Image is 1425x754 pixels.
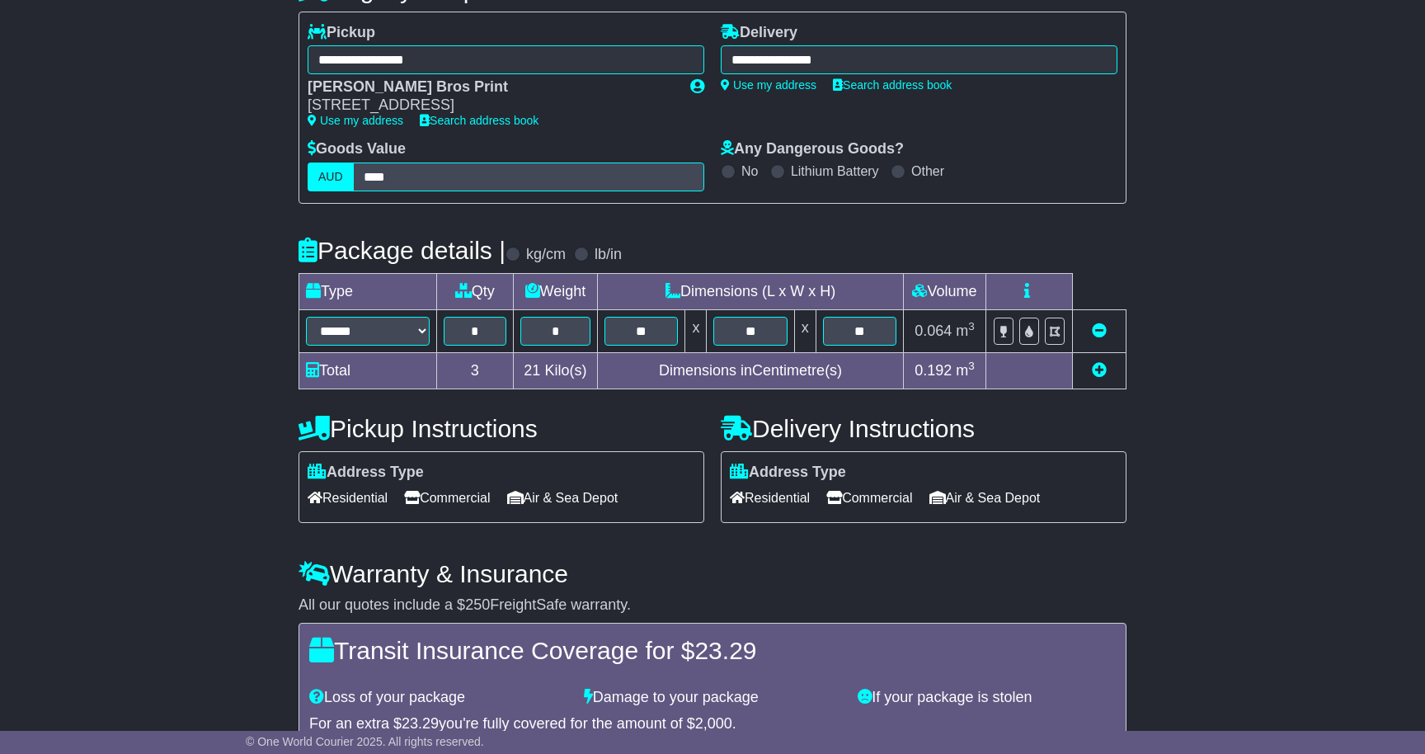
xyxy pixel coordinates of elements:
td: Weight [513,273,598,309]
label: Lithium Battery [791,163,879,179]
label: Any Dangerous Goods? [721,140,904,158]
div: All our quotes include a $ FreightSafe warranty. [299,596,1126,615]
div: If your package is stolen [849,689,1124,707]
sup: 3 [968,360,975,372]
label: Goods Value [308,140,406,158]
span: 23.29 [694,637,756,664]
td: 3 [437,352,514,389]
div: [STREET_ADDRESS] [308,97,674,115]
td: Volume [903,273,985,309]
td: Qty [437,273,514,309]
label: lb/in [595,246,622,264]
label: Address Type [308,464,424,482]
span: Air & Sea Depot [929,485,1041,511]
h4: Pickup Instructions [299,415,704,442]
div: For an extra $ you're fully covered for the amount of $ . [309,715,1116,733]
span: 21 [524,362,540,379]
td: Total [299,352,437,389]
label: Delivery [721,24,797,42]
span: m [956,323,975,339]
label: Other [911,163,944,179]
a: Use my address [721,78,816,92]
td: Kilo(s) [513,352,598,389]
a: Search address book [833,78,952,92]
td: x [794,309,816,352]
span: Residential [308,485,388,511]
span: Air & Sea Depot [507,485,618,511]
span: m [956,362,975,379]
label: Address Type [730,464,846,482]
div: Damage to your package [576,689,850,707]
label: AUD [308,163,354,191]
span: Commercial [826,485,912,511]
span: 2,000 [695,715,732,732]
span: Residential [730,485,810,511]
span: 250 [465,596,490,613]
td: Dimensions (L x W x H) [598,273,904,309]
a: Use my address [308,114,403,127]
h4: Delivery Instructions [721,415,1126,442]
label: No [741,163,758,179]
span: 23.29 [402,715,439,732]
h4: Package details | [299,237,506,264]
td: x [685,309,707,352]
a: Search address book [420,114,538,127]
span: Commercial [404,485,490,511]
a: Remove this item [1092,323,1107,339]
td: Dimensions in Centimetre(s) [598,352,904,389]
a: Add new item [1092,362,1107,379]
sup: 3 [968,320,975,332]
h4: Transit Insurance Coverage for $ [309,637,1116,664]
span: © One World Courier 2025. All rights reserved. [246,735,484,748]
td: Type [299,273,437,309]
h4: Warranty & Insurance [299,560,1126,587]
div: [PERSON_NAME] Bros Print [308,78,674,97]
div: Loss of your package [301,689,576,707]
label: kg/cm [526,246,566,264]
label: Pickup [308,24,375,42]
span: 0.192 [915,362,952,379]
span: 0.064 [915,323,952,339]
